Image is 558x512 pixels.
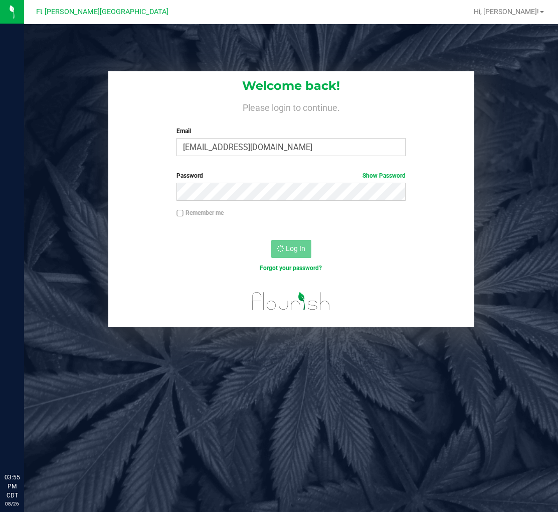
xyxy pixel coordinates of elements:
[286,244,305,252] span: Log In
[176,172,203,179] span: Password
[5,473,20,500] p: 03:55 PM CDT
[5,500,20,507] p: 08/26
[260,265,322,272] a: Forgot your password?
[176,210,183,217] input: Remember me
[108,100,474,112] h4: Please login to continue.
[36,8,168,16] span: Ft [PERSON_NAME][GEOGRAPHIC_DATA]
[176,126,406,136] label: Email
[108,79,474,92] h1: Welcome back!
[245,283,337,319] img: flourish_logo.svg
[176,208,224,217] label: Remember me
[362,172,406,179] a: Show Password
[271,240,311,258] button: Log In
[474,8,539,16] span: Hi, [PERSON_NAME]!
